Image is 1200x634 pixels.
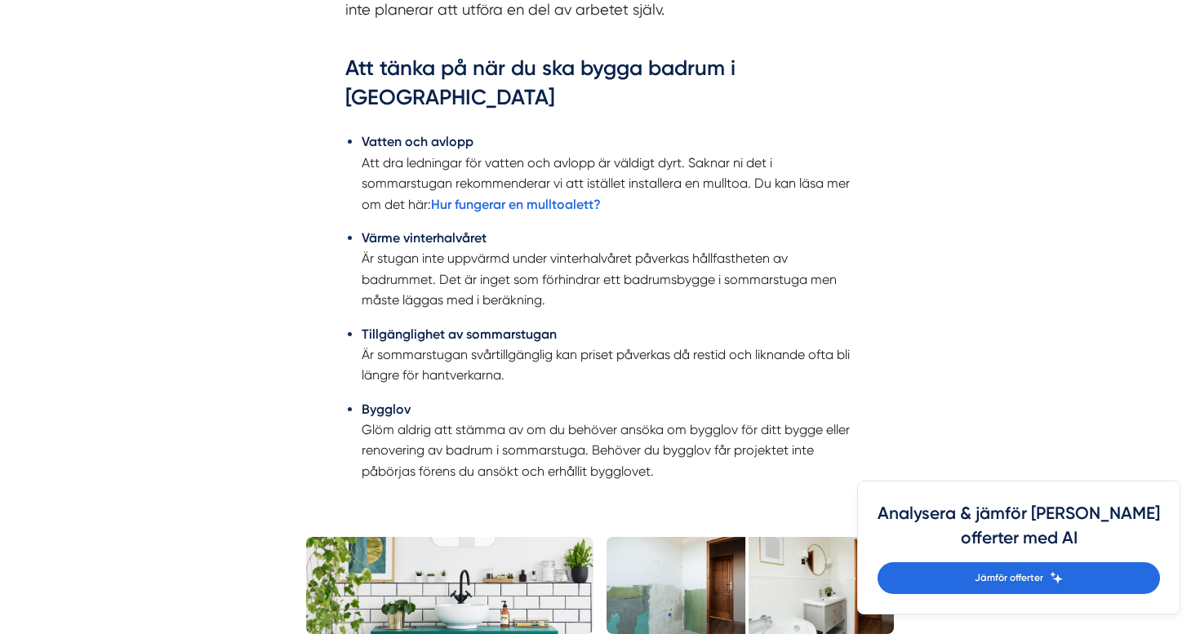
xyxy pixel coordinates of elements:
[362,131,855,215] li: Att dra ledningar för vatten och avlopp är väldigt dyrt. Saknar ni det i sommarstugan rekommender...
[345,54,855,121] h3: Att tänka på när du ska bygga badrum i [GEOGRAPHIC_DATA]
[362,324,855,386] li: Är sommarstugan svårtillgänglig kan priset påverkas då restid och liknande ofta bli längre för ha...
[607,537,894,634] img: Badrumsrenovering
[878,501,1160,562] h4: Analysera & jämför [PERSON_NAME] offerter med AI
[431,197,601,212] a: Hur fungerar en mulltoalett?
[362,228,855,311] li: Är stugan inte uppvärmd under vinterhalvåret påverkas hållfastheten av badrummet. Det är inget so...
[306,537,593,634] img: bild
[975,570,1043,586] span: Jämför offerter
[362,399,855,482] li: Glöm aldrig att stämma av om du behöver ansöka om bygglov för ditt bygge eller renovering av badr...
[362,134,473,149] strong: Vatten och avlopp
[362,401,411,417] strong: Bygglov
[362,230,487,246] strong: Värme vinterhalvåret
[878,562,1160,594] a: Jämför offerter
[362,326,557,342] strong: Tillgänglighet av sommarstugan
